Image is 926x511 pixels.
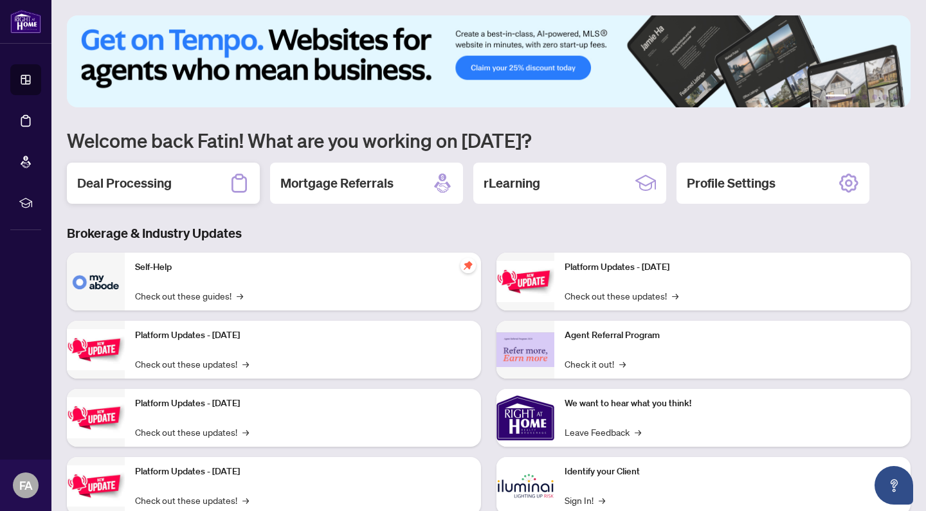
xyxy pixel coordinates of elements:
p: Self-Help [135,260,471,274]
p: Agent Referral Program [565,328,900,343]
button: 1 [826,94,846,100]
button: 5 [882,94,887,100]
button: 4 [872,94,877,100]
span: → [242,425,249,439]
p: Platform Updates - [DATE] [135,465,471,479]
a: Check it out!→ [565,357,626,371]
img: logo [10,10,41,33]
p: Platform Updates - [DATE] [135,397,471,411]
p: Platform Updates - [DATE] [135,328,471,343]
a: Leave Feedback→ [565,425,641,439]
p: Identify your Client [565,465,900,479]
span: → [635,425,641,439]
h3: Brokerage & Industry Updates [67,224,911,242]
a: Check out these updates!→ [135,357,249,371]
img: Self-Help [67,253,125,310]
p: We want to hear what you think! [565,397,900,411]
img: Platform Updates - July 21, 2025 [67,397,125,438]
h2: Profile Settings [687,174,776,192]
img: We want to hear what you think! [496,389,554,447]
span: pushpin [460,258,476,273]
h2: rLearning [484,174,540,192]
img: Slide 0 [67,15,911,107]
h2: Mortgage Referrals [280,174,394,192]
img: Platform Updates - September 16, 2025 [67,329,125,370]
a: Sign In!→ [565,493,605,507]
span: → [619,357,626,371]
a: Check out these guides!→ [135,289,243,303]
a: Check out these updates!→ [135,425,249,439]
a: Check out these updates!→ [565,289,678,303]
span: FA [19,476,33,494]
img: Platform Updates - June 23, 2025 [496,261,554,301]
span: → [242,493,249,507]
img: Platform Updates - July 8, 2025 [67,465,125,506]
h1: Welcome back Fatin! What are you working on [DATE]? [67,128,911,152]
span: → [242,357,249,371]
p: Platform Updates - [DATE] [565,260,900,274]
img: Agent Referral Program [496,332,554,368]
span: → [672,289,678,303]
span: → [237,289,243,303]
h2: Deal Processing [77,174,172,192]
a: Check out these updates!→ [135,493,249,507]
button: 6 [893,94,898,100]
button: 3 [862,94,867,100]
button: Open asap [875,466,913,505]
span: → [599,493,605,507]
button: 2 [851,94,857,100]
